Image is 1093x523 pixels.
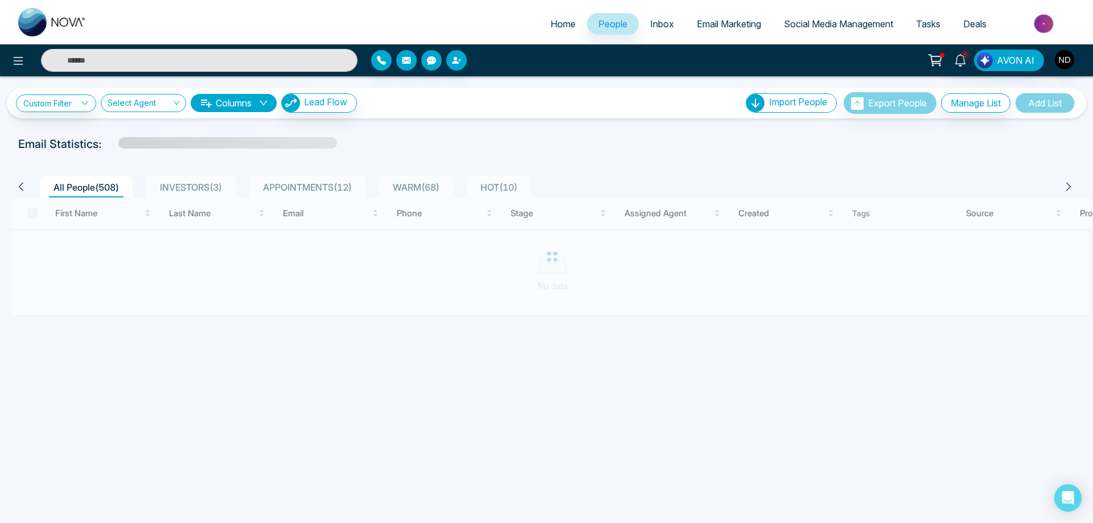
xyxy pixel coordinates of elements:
[277,93,357,113] a: Lead FlowLead Flow
[1055,50,1074,69] img: User Avatar
[639,13,685,35] a: Inbox
[697,18,761,30] span: Email Marketing
[868,97,927,109] span: Export People
[916,18,940,30] span: Tasks
[947,50,974,69] a: 6
[587,13,639,35] a: People
[388,182,444,193] span: WARM ( 68 )
[963,18,987,30] span: Deals
[259,98,268,108] span: down
[997,53,1034,67] span: AVON AI
[550,18,576,30] span: Home
[16,94,96,112] a: Custom Filter
[773,13,905,35] a: Social Media Management
[1004,11,1086,36] img: Market-place.gif
[685,13,773,35] a: Email Marketing
[258,182,356,193] span: APPOINTMENTS ( 12 )
[304,96,347,108] span: Lead Flow
[598,18,627,30] span: People
[650,18,674,30] span: Inbox
[282,94,300,112] img: Lead Flow
[941,93,1010,113] button: Manage List
[281,93,357,113] button: Lead Flow
[191,94,277,112] button: Columnsdown
[977,52,993,68] img: Lead Flow
[18,8,87,36] img: Nova CRM Logo
[960,50,971,60] span: 6
[49,182,124,193] span: All People ( 508 )
[769,96,827,108] span: Import People
[18,135,101,153] p: Email Statistics:
[539,13,587,35] a: Home
[974,50,1044,71] button: AVON AI
[1054,484,1082,512] div: Open Intercom Messenger
[784,18,893,30] span: Social Media Management
[905,13,952,35] a: Tasks
[844,92,936,114] button: Export People
[476,182,522,193] span: HOT ( 10 )
[155,182,227,193] span: INVESTORS ( 3 )
[952,13,998,35] a: Deals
